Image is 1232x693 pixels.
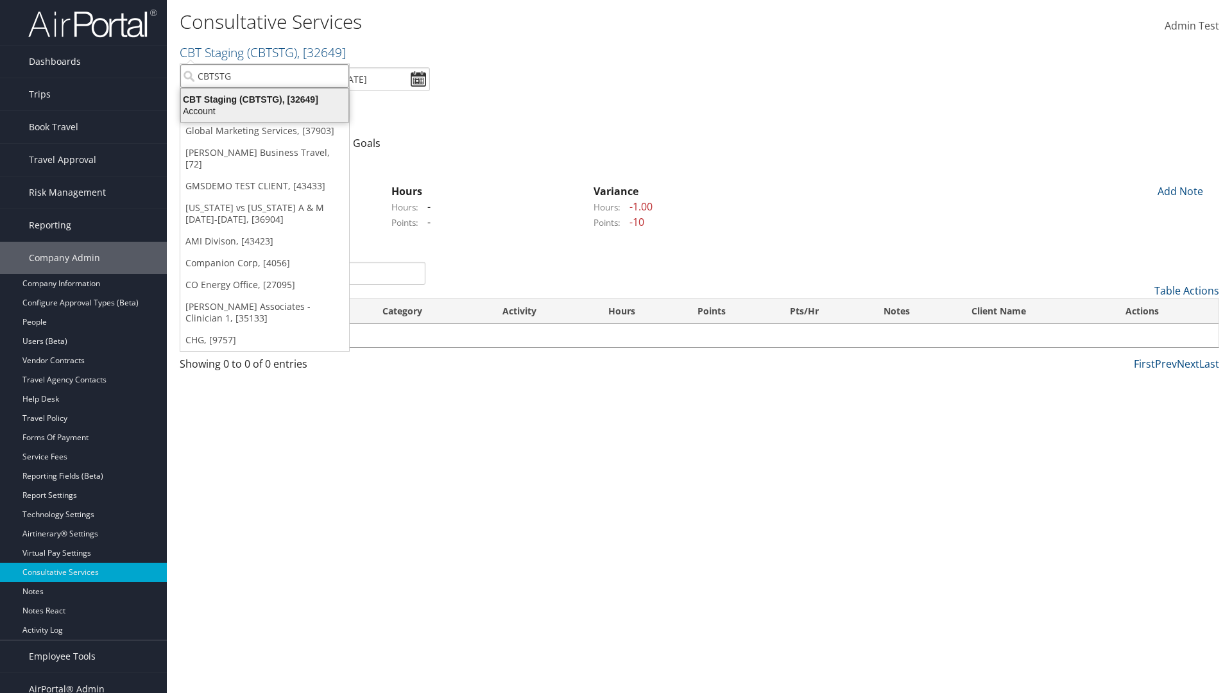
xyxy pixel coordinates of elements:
a: Table Actions [1154,284,1219,298]
th: Actions [1114,299,1219,324]
th: Notes [872,299,960,324]
div: Showing 0 to 0 of 0 entries [180,356,425,378]
div: CBT Staging (CBTSTG), [32649] [173,94,356,105]
a: Goals [353,136,381,150]
a: Prev [1155,357,1177,371]
span: - [421,215,431,229]
a: [PERSON_NAME] Business Travel, [72] [180,142,349,175]
th: Category: activate to sort column ascending [371,299,491,324]
a: Last [1199,357,1219,371]
a: CHG, [9757] [180,329,349,351]
div: Add Note [1149,184,1210,199]
span: Company Admin [29,242,100,274]
strong: Variance [594,184,638,198]
input: Search Accounts [180,64,349,88]
a: Companion Corp, [4056] [180,252,349,274]
a: [PERSON_NAME] Associates - Clinician 1, [35133] [180,296,349,329]
a: CO Energy Office, [27095] [180,274,349,296]
span: Employee Tools [29,640,96,672]
a: First [1134,357,1155,371]
span: ( CBTSTG ) [247,44,297,61]
span: , [ 32649 ] [297,44,346,61]
a: Next [1177,357,1199,371]
th: Pts/Hr [778,299,872,324]
div: Account [173,105,356,117]
a: GMSDEMO TEST CLIENT, [43433] [180,175,349,197]
input: [DATE] - [DATE] [295,67,430,91]
span: Risk Management [29,176,106,209]
span: Admin Test [1165,19,1219,33]
span: -1.00 [623,200,653,214]
a: CBT Staging [180,44,346,61]
span: Book Travel [29,111,78,143]
span: Reporting [29,209,71,241]
img: airportal-logo.png [28,8,157,38]
span: -10 [623,215,644,229]
th: Activity: activate to sort column ascending [491,299,597,324]
a: AMI Divison, [43423] [180,230,349,252]
label: Hours: [594,201,620,214]
th: Client Name [960,299,1115,324]
a: [US_STATE] vs [US_STATE] A & M [DATE]-[DATE], [36904] [180,197,349,230]
th: Points [686,299,778,324]
span: Travel Approval [29,144,96,176]
label: Points: [594,216,620,229]
td: No data available in table [180,324,1219,347]
label: Hours: [391,201,418,214]
strong: Hours [391,184,422,198]
a: Admin Test [1165,6,1219,46]
th: Hours [597,299,687,324]
a: Global Marketing Services, [37903] [180,120,349,142]
span: Trips [29,78,51,110]
h1: Consultative Services [180,8,873,35]
label: Points: [391,216,418,229]
span: - [421,200,431,214]
span: Dashboards [29,46,81,78]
